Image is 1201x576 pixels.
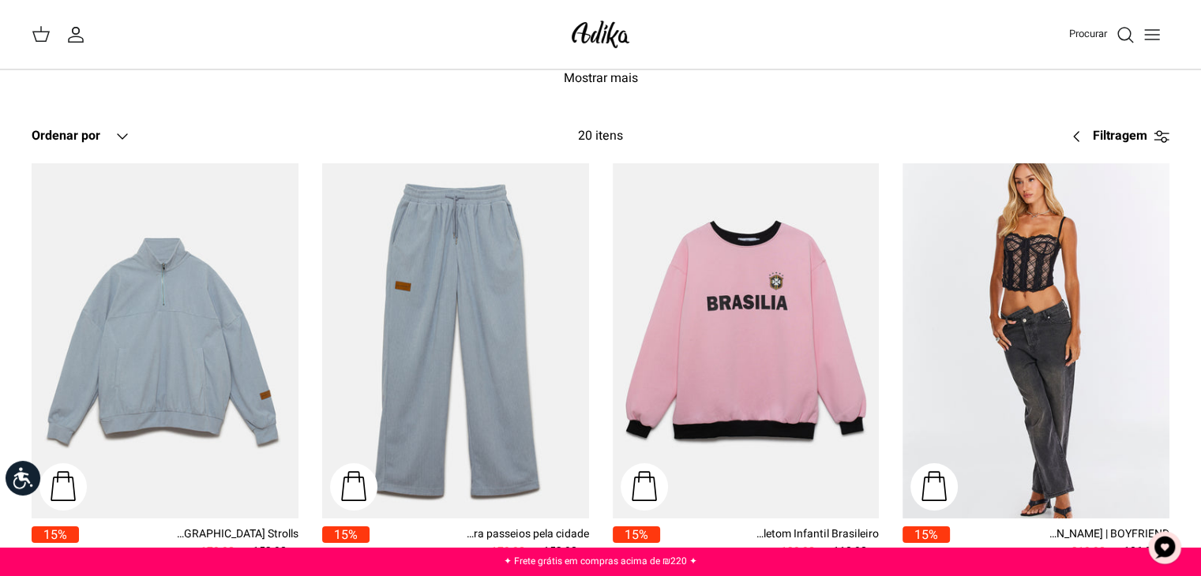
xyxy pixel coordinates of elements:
[159,526,298,542] font: [GEOGRAPHIC_DATA] Strolls
[32,126,100,145] font: Ordenar por
[903,526,950,560] a: 15%
[370,526,589,560] a: Calça de moletom para passeios pela cidade 152,90 ₪ 179,90 ₪
[564,69,638,88] font: Mostrar mais
[567,16,634,53] img: Adika IL
[543,543,589,559] font: 152,90 ₪
[903,163,1169,518] a: Calça Jeans Tudo ou Nada Cruzada | BOYFRIEND
[1135,17,1169,52] button: Alternar menu
[32,119,132,154] button: Ordenar por
[43,526,67,544] font: 15%
[32,163,298,518] a: Moletom grande City Strolls
[322,163,589,518] a: Calça de moletom para passeios pela cidade
[613,526,660,560] a: 15%
[660,526,880,560] a: Moletom Infantil Brasileiro 118,90 ₪ 139,90 ₪
[201,543,246,559] font: 179,90 ₪
[1069,26,1107,41] font: Procurar
[1061,118,1169,155] a: Filtragem
[914,526,938,544] font: 15%
[1124,543,1169,559] font: 186,90 ₪
[504,554,697,568] a: ✦ Frete grátis em compras acima de ₪220 ✦
[79,526,298,560] a: [GEOGRAPHIC_DATA] Strolls 152,90 ₪ 179,90 ₪
[322,526,370,560] a: 15%
[1093,126,1147,145] font: Filtragem
[1141,524,1188,571] button: Bater papo
[748,526,879,542] font: Moletom Infantil Brasileiro
[613,163,880,518] a: Moletom Infantil Brasileiro
[578,126,623,145] font: 20 itens
[32,526,79,560] a: 15%
[66,25,92,44] a: Minha conta
[833,543,879,559] font: 118,90 ₪
[371,526,589,542] font: Calça de moletom para passeios pela cidade
[781,543,827,559] font: 139,90 ₪
[1072,543,1117,559] font: 219,90 ₪
[950,526,1169,560] a: Calça [PERSON_NAME] ou [PERSON_NAME] | BOYFRIEND 186,90 ₪ 219,90 ₪
[491,543,537,559] font: 179,90 ₪
[334,526,358,544] font: 15%
[625,526,648,544] font: 15%
[1069,25,1135,44] a: Procurar
[253,543,298,559] font: 152,90 ₪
